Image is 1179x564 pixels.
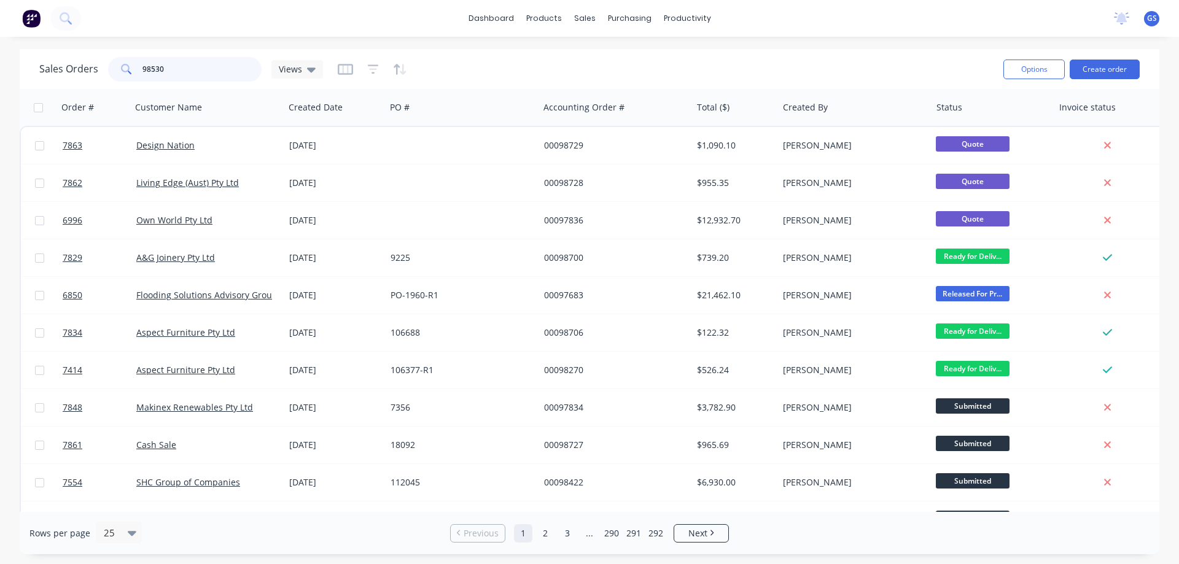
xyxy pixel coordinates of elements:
a: Flooding Solutions Advisory Group [136,289,278,301]
div: 00098729 [544,139,680,152]
span: Ready for Deliv... [936,361,1010,376]
span: Previous [464,527,499,539]
div: $3,782.90 [697,401,769,414]
div: $12,932.70 [697,214,769,226]
a: 7862 [63,164,136,201]
a: 6850 [63,277,136,314]
div: PO # [390,101,410,114]
div: 7356 [391,401,527,414]
div: [PERSON_NAME] [783,139,919,152]
div: sales [568,9,602,28]
div: [PERSON_NAME] [783,289,919,301]
div: 9225 [391,252,527,264]
a: Page 292 [647,524,665,543]
a: Design Nation [136,139,195,151]
div: $6,930.00 [697,476,769,489]
a: dashboard [462,9,520,28]
div: $965.69 [697,439,769,451]
div: [DATE] [289,177,381,189]
ul: Pagination [445,524,734,543]
span: 7862 [63,177,82,189]
span: Submitted [936,436,1010,451]
div: Accounting Order # [543,101,625,114]
div: [DATE] [289,214,381,226]
a: Page 290 [602,524,621,543]
div: $1,090.10 [697,139,769,152]
div: productivity [658,9,717,28]
div: [PERSON_NAME] [783,476,919,489]
a: 7834 [63,314,136,351]
span: Ready for Deliv... [936,323,1010,339]
div: 18092 [391,439,527,451]
span: Quote [936,174,1010,189]
span: 7829 [63,252,82,264]
span: Ready for Deliv... [936,249,1010,264]
span: Quote [936,211,1010,226]
span: GS [1147,13,1157,24]
div: [DATE] [289,139,381,152]
a: 7829 [63,239,136,276]
div: [PERSON_NAME] [783,401,919,414]
div: [DATE] [289,289,381,301]
span: Submitted [936,398,1010,414]
a: Page 3 [558,524,577,543]
a: 7848 [63,389,136,426]
div: $21,462.10 [697,289,769,301]
div: 106688 [391,326,527,339]
div: [PERSON_NAME] [783,364,919,376]
a: Next page [674,527,728,539]
a: SHC Group of Companies [136,476,240,488]
div: [DATE] [289,364,381,376]
a: Page 1 is your current page [514,524,532,543]
a: Jump forward [580,524,599,543]
a: Aspect Furniture Pty Ltd [136,326,235,338]
a: 7414 [63,352,136,388]
span: Next [688,527,707,539]
div: Status [936,101,962,114]
div: $122.32 [697,326,769,339]
span: 6850 [63,289,82,301]
a: A&G Joinery Pty Ltd [136,252,215,263]
img: Factory [22,9,41,28]
a: 7645 [63,501,136,538]
div: Created By [783,101,828,114]
div: $526.24 [697,364,769,376]
div: Customer Name [135,101,202,114]
span: Rows per page [29,527,90,539]
div: [PERSON_NAME] [783,439,919,451]
a: Previous page [451,527,505,539]
div: 00097683 [544,289,680,301]
span: Views [279,63,302,75]
a: Living Edge (Aust) Pty Ltd [136,177,239,188]
div: 112045 [391,476,527,489]
button: Create order [1070,60,1140,79]
a: 7554 [63,464,136,501]
span: 7848 [63,401,82,414]
div: $955.35 [697,177,769,189]
input: Search... [142,57,262,82]
span: Submitted [936,511,1010,526]
div: 106377-R1 [391,364,527,376]
a: Makinex Renewables Pty Ltd [136,401,253,413]
div: 00098727 [544,439,680,451]
div: 00098700 [544,252,680,264]
span: Released For Pr... [936,286,1010,301]
div: [PERSON_NAME] [783,326,919,339]
span: Submitted [936,473,1010,489]
div: 00098270 [544,364,680,376]
a: Page 2 [536,524,554,543]
span: 7554 [63,476,82,489]
div: 00098422 [544,476,680,489]
button: Options [1003,60,1065,79]
div: products [520,9,568,28]
div: purchasing [602,9,658,28]
span: 7861 [63,439,82,451]
a: Cash Sale [136,439,176,450]
a: Own World Pty Ltd [136,214,212,226]
div: 00098706 [544,326,680,339]
div: [DATE] [289,476,381,489]
div: 00097836 [544,214,680,226]
a: Aspect Furniture Pty Ltd [136,364,235,376]
div: $739.20 [697,252,769,264]
h1: Sales Orders [39,63,98,75]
